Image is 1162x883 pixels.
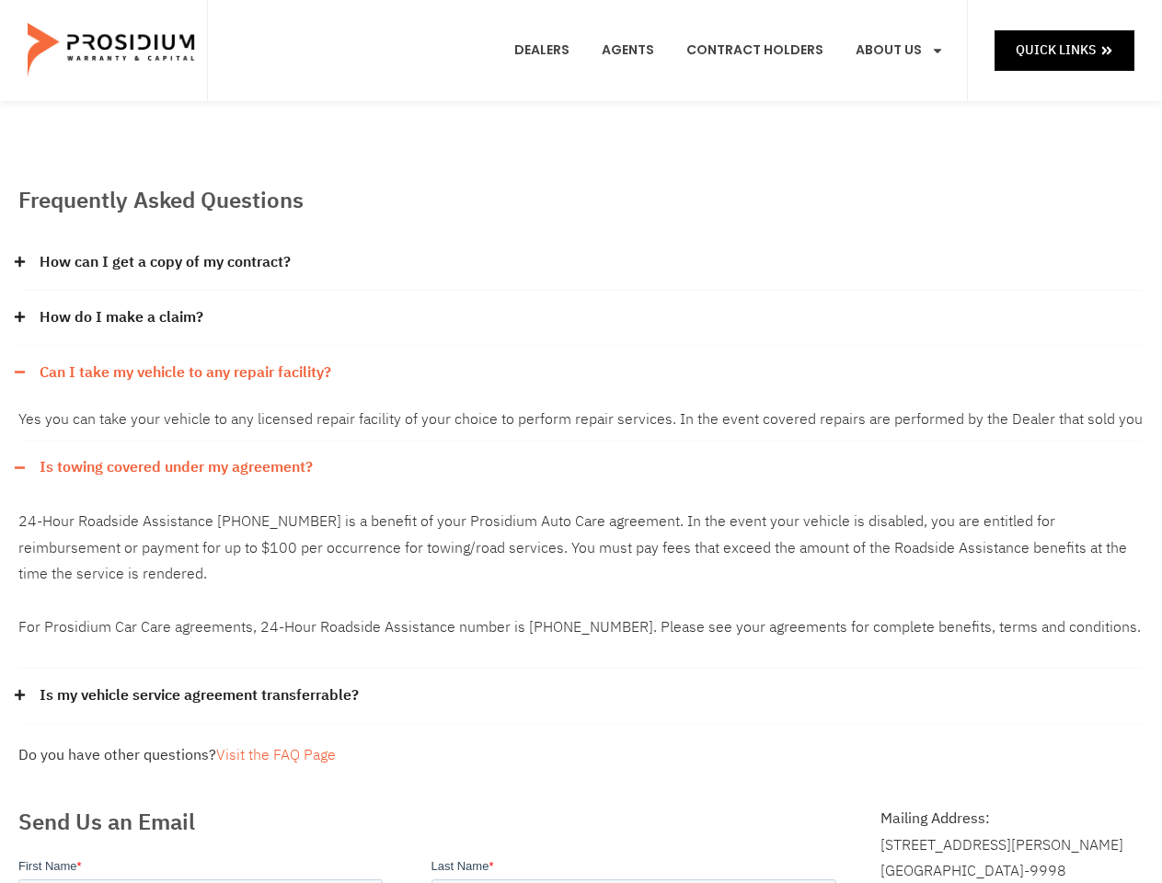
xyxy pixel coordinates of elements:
span: Quick Links [1016,39,1096,62]
div: How can I get a copy of my contract? [18,235,1144,291]
a: How do I make a claim? [40,304,203,331]
h2: Send Us an Email [18,806,844,839]
div: Is my vehicle service agreement transferrable? [18,669,1144,724]
a: Can I take my vehicle to any repair facility? [40,360,331,386]
h2: Frequently Asked Questions [18,184,1144,217]
div: Do you have other questions? [18,742,1144,769]
b: Mailing Address: [880,808,990,830]
a: Quick Links [995,30,1134,70]
a: Visit the FAQ Page [216,744,336,766]
a: Contract Holders [673,17,837,85]
a: About Us [842,17,958,85]
a: Dealers [500,17,583,85]
a: Agents [588,17,668,85]
div: [STREET_ADDRESS][PERSON_NAME] [880,832,1144,859]
div: Can I take my vehicle to any repair facility? [18,346,1144,400]
nav: Menu [500,17,958,85]
div: Can I take my vehicle to any repair facility? [18,399,1144,441]
a: Is towing covered under my agreement? [40,454,313,481]
a: Is my vehicle service agreement transferrable? [40,682,359,709]
a: How can I get a copy of my contract? [40,249,291,276]
div: How do I make a claim? [18,291,1144,346]
div: Is towing covered under my agreement? [18,495,1144,669]
span: Last Name [413,2,471,16]
div: Is towing covered under my agreement? [18,441,1144,495]
p: 24-Hour Roadside Assistance [PHONE_NUMBER] is a benefit of your Prosidium Auto Care agreement. In... [18,509,1144,641]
